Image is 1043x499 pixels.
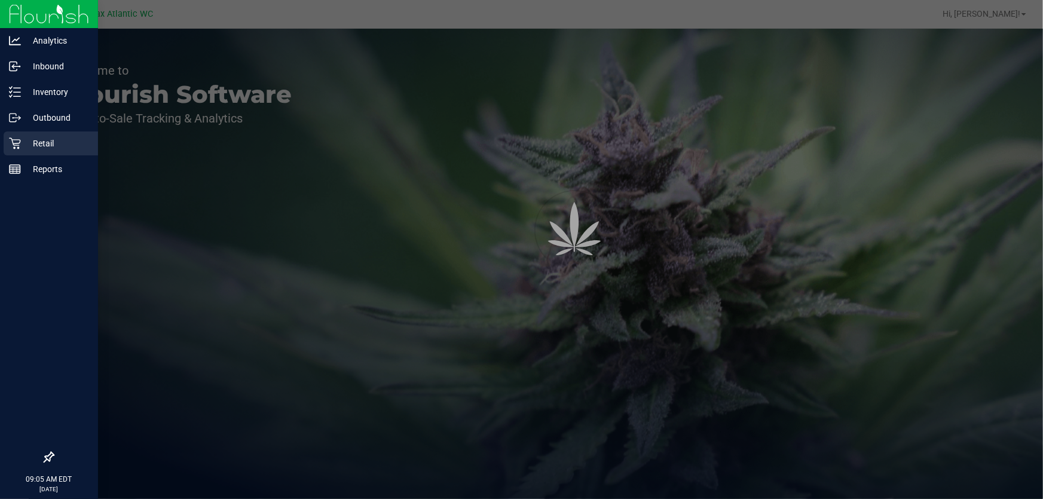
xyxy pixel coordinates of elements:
[9,86,21,98] inline-svg: Inventory
[9,163,21,175] inline-svg: Reports
[21,59,93,74] p: Inbound
[5,474,93,485] p: 09:05 AM EDT
[21,162,93,176] p: Reports
[5,485,93,494] p: [DATE]
[9,35,21,47] inline-svg: Analytics
[21,111,93,125] p: Outbound
[9,112,21,124] inline-svg: Outbound
[9,60,21,72] inline-svg: Inbound
[21,136,93,151] p: Retail
[21,33,93,48] p: Analytics
[21,85,93,99] p: Inventory
[9,137,21,149] inline-svg: Retail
